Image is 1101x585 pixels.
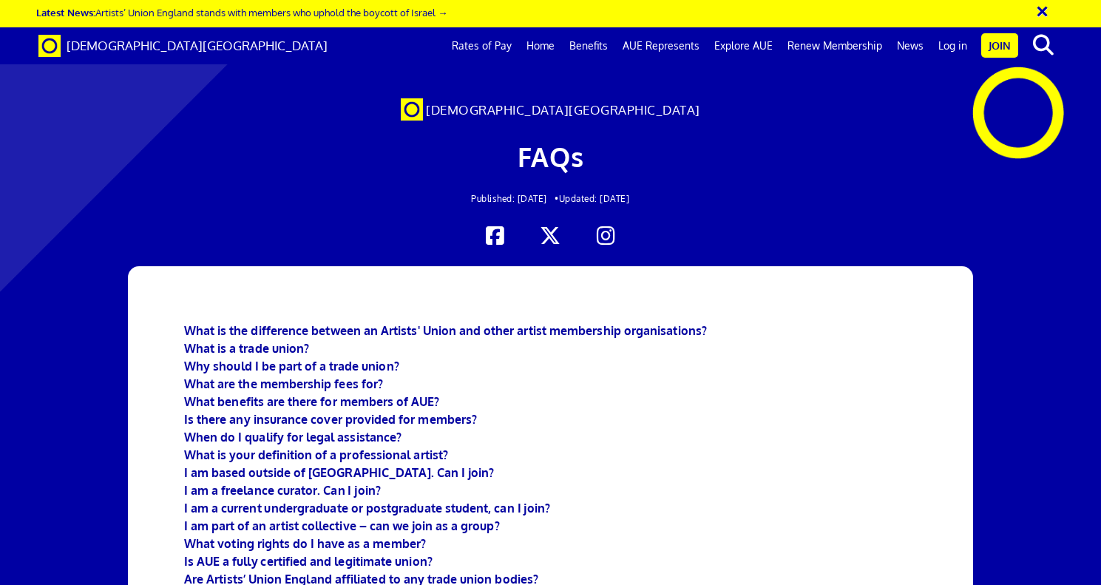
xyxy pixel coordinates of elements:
[780,27,890,64] a: Renew Membership
[184,536,426,551] a: What voting rights do I have as a member?
[213,194,888,203] h2: Updated: [DATE]
[890,27,931,64] a: News
[184,376,383,391] a: What are the membership fees for?
[36,6,447,18] a: Latest News:Artists’ Union England stands with members who uphold the boycott of Israel →
[562,27,615,64] a: Benefits
[184,341,309,356] a: What is a trade union?
[184,483,381,498] a: I am a freelance curator. Can I join?
[707,27,780,64] a: Explore AUE
[184,412,477,427] a: Is there any insurance cover provided for members?
[184,465,494,480] a: I am based outside of [GEOGRAPHIC_DATA]. Can I join?
[184,394,440,409] a: What benefits are there for members of AUE?
[444,27,519,64] a: Rates of Pay
[184,447,448,462] a: What is your definition of a professional artist?
[426,102,700,118] span: [DEMOGRAPHIC_DATA][GEOGRAPHIC_DATA]
[184,359,399,373] a: Why should I be part of a trade union?
[184,501,550,515] a: I am a current undergraduate or postgraduate student, can I join?
[615,27,707,64] a: AUE Represents
[184,323,707,338] a: What is the difference between an Artists' Union and other artist membership organisations?
[184,554,433,569] a: Is AUE a fully certified and legitimate union?
[36,6,95,18] strong: Latest News:
[931,27,975,64] a: Log in
[1021,30,1066,61] button: search
[471,193,559,204] span: Published: [DATE] •
[981,33,1018,58] a: Join
[184,518,500,533] a: I am part of an artist collective – can we join as a group?
[67,38,328,53] span: [DEMOGRAPHIC_DATA][GEOGRAPHIC_DATA]
[519,27,562,64] a: Home
[518,140,583,173] span: FAQs
[184,430,402,444] a: When do I qualify for legal assistance?
[27,27,339,64] a: Brand [DEMOGRAPHIC_DATA][GEOGRAPHIC_DATA]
